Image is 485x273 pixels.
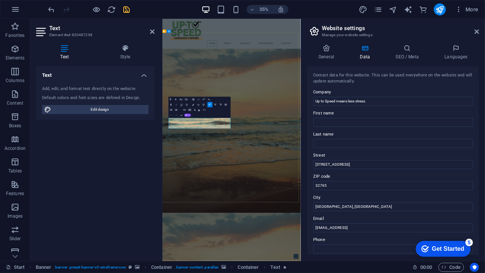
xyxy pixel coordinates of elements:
button: Insert Link [182,107,187,113]
h4: Text [36,66,155,80]
label: Phone [313,235,473,244]
span: Code [442,263,461,272]
h4: Languages [433,44,479,60]
p: Images [8,213,23,219]
span: . banner-content .parallax [175,263,218,272]
i: Reload page [108,5,116,14]
div: Default colors and font sizes are defined in Design. [42,95,149,101]
i: Pages (Ctrl+Alt+S) [374,5,382,14]
button: Data Bindings [198,107,202,113]
p: Columns [6,78,24,84]
div: Add, edit, and format text directly on the website. [42,86,149,92]
button: More [452,3,482,15]
button: Align Center [213,102,218,107]
button: Align Left [208,102,212,107]
h4: General [307,44,349,60]
label: Street [313,151,473,160]
button: undo [47,5,56,14]
button: Align Justify [223,102,228,107]
i: This element contains a background [135,265,139,269]
i: Commerce [419,5,427,14]
button: publish [434,3,446,15]
button: Decrease Indent [196,97,201,102]
span: More [455,6,479,13]
label: First name [313,109,473,118]
a: Click to cancel selection. Double-click to open Pages [6,263,25,272]
button: navigator [389,5,398,14]
button: Clear Formatting [192,107,197,113]
label: Company [313,88,473,97]
button: design [359,5,368,14]
div: 5 [56,2,63,9]
p: Elements [6,55,25,61]
button: Paragraph Format [168,97,173,102]
button: Click here to leave preview mode and continue editing [92,5,101,14]
button: Redo (Ctrl+Shift+Z) [174,113,179,118]
span: Edit design [53,105,146,114]
div: Get Started 5 items remaining, 0% complete [6,4,61,20]
label: Email [313,214,473,223]
button: Confirm (Ctrl+⏎) [179,113,184,118]
button: Code [438,263,464,272]
i: This element contains a background [221,265,226,269]
h3: Manage your website settings [322,32,464,38]
span: . banner .preset-banner-v3-wireframe-one [54,263,126,272]
button: Ordered List [174,107,179,113]
button: Bold (Ctrl+B) [168,102,173,107]
span: : [426,264,427,270]
h6: Session time [412,263,432,272]
button: save [122,5,131,14]
button: text_generator [404,5,413,14]
h3: Element #ed-820487298 [49,32,139,38]
nav: breadcrumb [36,263,286,272]
button: Line Height [184,97,189,102]
h4: Text [36,44,96,60]
i: Save (Ctrl+S) [123,5,131,14]
div: Contact data for this website. This can be used everywhere on the website and will update automat... [313,72,473,85]
button: AI [184,114,191,117]
button: Icons [196,102,201,107]
button: Increase Indent [191,97,196,102]
button: Unordered List [168,107,173,113]
div: Get Started [22,8,55,15]
button: commerce [419,5,428,14]
button: 35% [247,5,273,14]
h4: SEO / Meta [384,44,433,60]
button: Underline (Ctrl+U) [179,102,184,107]
p: Slider [9,236,21,242]
button: Font Size [179,97,184,102]
label: City [313,193,473,202]
button: Subscript [206,97,211,102]
p: Tables [8,168,22,174]
p: Features [6,191,24,197]
i: Design (Ctrl+Alt+Y) [359,5,367,14]
button: Usercentrics [470,263,479,272]
button: HTML [202,107,207,113]
span: Click to select. Double-click to edit [238,263,259,272]
span: 00 00 [420,263,432,272]
button: Strikethrough [184,102,189,107]
button: Superscript [201,97,206,102]
button: Align Right [218,102,223,107]
p: Boxes [9,123,21,129]
button: Undo (Ctrl+Z) [168,113,173,118]
button: reload [107,5,116,14]
h6: 35% [258,5,270,14]
span: Click to select. Double-click to edit [151,263,172,272]
button: Font Family [174,97,179,102]
button: Italic (Ctrl+I) [174,102,179,107]
i: On resize automatically adjust zoom level to fit chosen device. [277,6,284,13]
button: Edit design [42,105,149,114]
button: Colors [191,102,196,107]
i: Undo: change_data (Ctrl+Z) [47,5,56,14]
label: ZIP code [313,172,473,181]
button: Insert Table [187,107,192,113]
span: Click to select. Double-click to edit [271,263,280,272]
i: Navigator [389,5,397,14]
i: This element is a customizable preset [129,265,132,269]
p: Accordion [5,145,26,151]
button: Special Characters [201,102,206,107]
h2: Text [49,25,155,32]
h4: Style [96,44,155,60]
button: Ordered List [179,107,181,113]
